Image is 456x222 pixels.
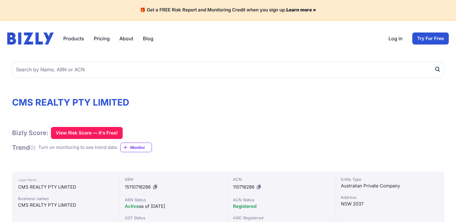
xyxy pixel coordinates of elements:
[341,182,439,190] div: Australian Private Company
[130,144,152,150] span: Monitor
[233,215,331,221] div: ASIC Registered
[233,184,254,190] span: 110716286
[51,127,123,139] button: View Risk Score — It's Free!
[12,129,49,137] h1: Bizly Score:
[125,203,223,210] div: as of [DATE]
[233,176,331,182] div: ACN
[125,215,223,221] div: GST Status
[94,35,110,42] a: Pricing
[120,143,152,152] a: Monitor
[341,176,439,182] div: Entity Type
[388,35,403,42] a: Log in
[7,7,449,13] h4: 🎁 Get a FREE Risk Report and Monitoring Credit when you sign up.
[125,176,223,182] div: ABN
[119,35,133,42] a: About
[125,197,223,203] div: ABN Status
[12,97,444,108] h1: CMS REALTY PTY LIMITED
[412,32,449,45] a: Try For Free
[18,176,114,183] div: Legal Name
[286,7,316,13] a: Learn more »
[12,143,36,152] h1: Trend :
[233,203,256,209] span: Registered
[12,61,444,78] input: Search by Name, ABN or ACN
[233,197,331,203] div: ACN Status
[143,35,153,42] a: Blog
[38,144,118,151] div: Turn on monitoring to see trend data.
[63,35,84,42] button: Products
[125,184,151,190] span: 15110716286
[125,203,139,209] span: Active
[341,194,439,200] div: Address
[341,200,439,208] div: NSW 2037
[18,183,114,191] div: CMS REALTY PTY LIMITED
[18,196,114,202] div: Business names
[18,202,114,209] div: CMS REALTY PTY LIMITED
